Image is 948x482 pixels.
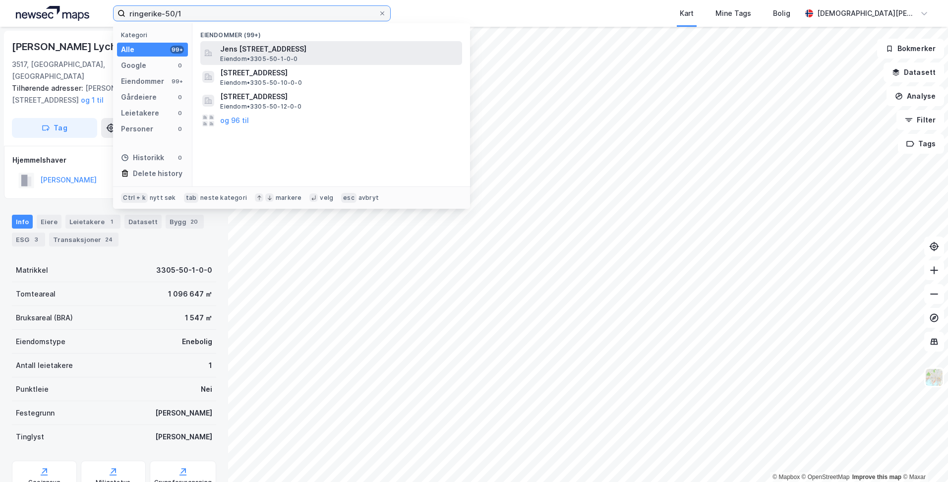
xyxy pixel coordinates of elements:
button: og 96 til [220,115,249,126]
div: Kart [680,7,694,19]
div: Eiendommer [121,75,164,87]
div: Eiendomstype [16,336,65,348]
iframe: Chat Widget [898,434,948,482]
button: Analyse [887,86,944,106]
div: Info [12,215,33,229]
button: Datasett [884,62,944,82]
button: Tags [898,134,944,154]
div: Enebolig [182,336,212,348]
div: Bygg [166,215,204,229]
div: Tomteareal [16,288,56,300]
div: Personer [121,123,153,135]
div: 1 547 ㎡ [185,312,212,324]
div: 0 [176,125,184,133]
div: markere [276,194,301,202]
div: Google [121,60,146,71]
button: Bokmerker [877,39,944,59]
img: logo.a4113a55bc3d86da70a041830d287a7e.svg [16,6,89,21]
span: Eiendom • 3305-50-1-0-0 [220,55,297,63]
div: Punktleie [16,383,49,395]
div: Kategori [121,31,188,39]
div: neste kategori [200,194,247,202]
span: Jens [STREET_ADDRESS] [220,43,458,55]
div: [DEMOGRAPHIC_DATA][PERSON_NAME] [817,7,916,19]
div: Kontrollprogram for chat [898,434,948,482]
div: Gårdeiere [121,91,157,103]
div: Antall leietakere [16,360,73,371]
div: 0 [176,154,184,162]
div: Ctrl + k [121,193,148,203]
div: [PERSON_NAME] [155,431,212,443]
div: Leietakere [65,215,120,229]
input: Søk på adresse, matrikkel, gårdeiere, leietakere eller personer [125,6,378,21]
div: 20 [188,217,200,227]
div: [PERSON_NAME] Lyches Vei [STREET_ADDRESS] [12,82,208,106]
img: Z [925,368,944,387]
span: Eiendom • 3305-50-10-0-0 [220,79,301,87]
div: Eiendommer (99+) [192,23,470,41]
a: OpenStreetMap [802,474,850,481]
div: [PERSON_NAME] Lyches Vei 1 [12,39,154,55]
div: Matrikkel [16,264,48,276]
a: Mapbox [772,474,800,481]
div: Delete history [133,168,182,180]
div: Eiere [37,215,61,229]
div: 0 [176,109,184,117]
div: Datasett [124,215,162,229]
span: [STREET_ADDRESS] [220,67,458,79]
div: ESG [12,233,45,246]
div: avbryt [358,194,379,202]
div: Bruksareal (BRA) [16,312,73,324]
button: Tag [12,118,97,138]
div: Hjemmelshaver [12,154,216,166]
div: 1 [209,360,212,371]
div: Historikk [121,152,164,164]
div: 3517, [GEOGRAPHIC_DATA], [GEOGRAPHIC_DATA] [12,59,168,82]
button: Filter [896,110,944,130]
div: nytt søk [150,194,176,202]
div: esc [341,193,356,203]
div: Festegrunn [16,407,55,419]
span: [STREET_ADDRESS] [220,91,458,103]
div: 3305-50-1-0-0 [156,264,212,276]
div: tab [184,193,199,203]
div: 99+ [170,46,184,54]
div: 0 [176,93,184,101]
div: Alle [121,44,134,56]
span: Tilhørende adresser: [12,84,85,92]
a: Improve this map [852,474,901,481]
div: velg [320,194,333,202]
div: Transaksjoner [49,233,118,246]
div: 1 [107,217,117,227]
div: 1 096 647 ㎡ [168,288,212,300]
div: 99+ [170,77,184,85]
div: Mine Tags [715,7,751,19]
span: Eiendom • 3305-50-12-0-0 [220,103,301,111]
div: Tinglyst [16,431,44,443]
div: Bolig [773,7,790,19]
div: Nei [201,383,212,395]
div: 3 [31,235,41,244]
div: 0 [176,61,184,69]
div: [PERSON_NAME] [155,407,212,419]
div: 24 [103,235,115,244]
div: Leietakere [121,107,159,119]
